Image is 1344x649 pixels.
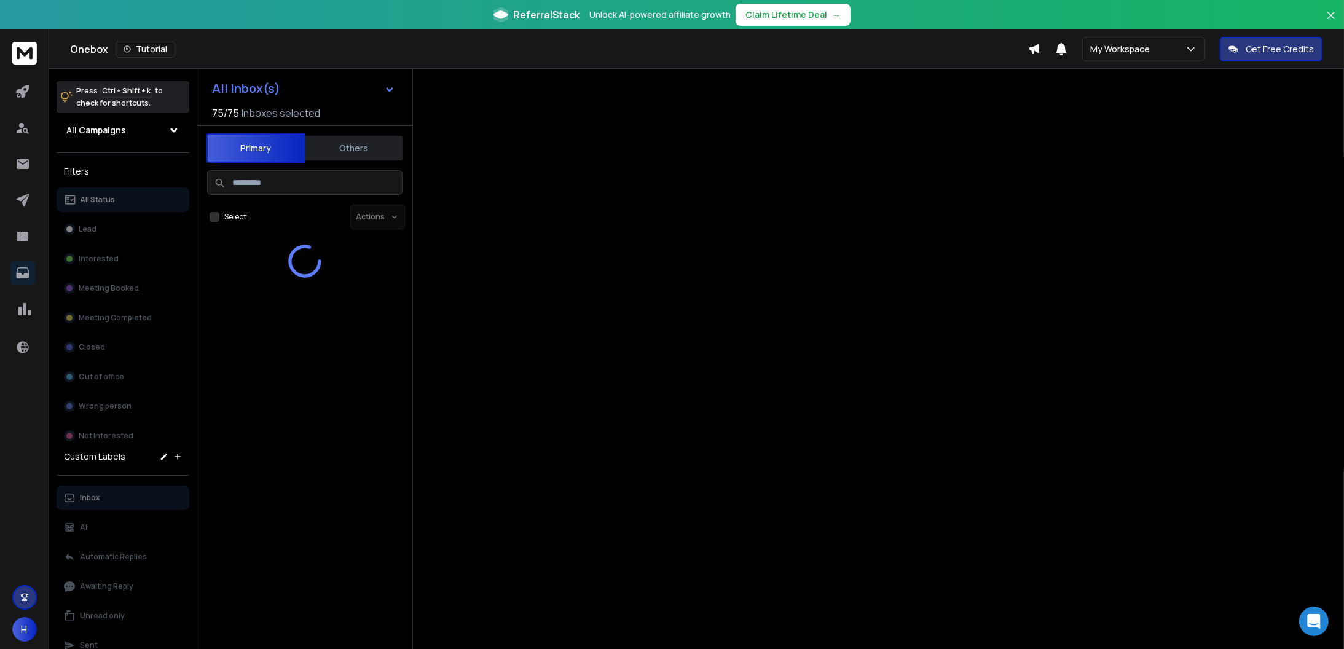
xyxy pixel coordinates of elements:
[76,85,163,109] p: Press to check for shortcuts.
[100,84,152,98] span: Ctrl + Shift + k
[12,617,37,642] button: H
[513,7,580,22] span: ReferralStack
[1090,43,1155,55] p: My Workspace
[212,106,239,120] span: 75 / 75
[224,212,246,222] label: Select
[57,163,189,180] h3: Filters
[1323,7,1339,37] button: Close banner
[70,41,1028,58] div: Onebox
[1299,607,1329,636] div: Open Intercom Messenger
[305,135,403,162] button: Others
[66,124,126,136] h1: All Campaigns
[57,118,189,143] button: All Campaigns
[589,9,731,21] p: Unlock AI-powered affiliate growth
[206,133,305,163] button: Primary
[202,76,405,101] button: All Inbox(s)
[736,4,851,26] button: Claim Lifetime Deal→
[832,9,841,21] span: →
[242,106,320,120] h3: Inboxes selected
[116,41,175,58] button: Tutorial
[64,450,125,463] h3: Custom Labels
[1220,37,1322,61] button: Get Free Credits
[1246,43,1314,55] p: Get Free Credits
[212,82,280,95] h1: All Inbox(s)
